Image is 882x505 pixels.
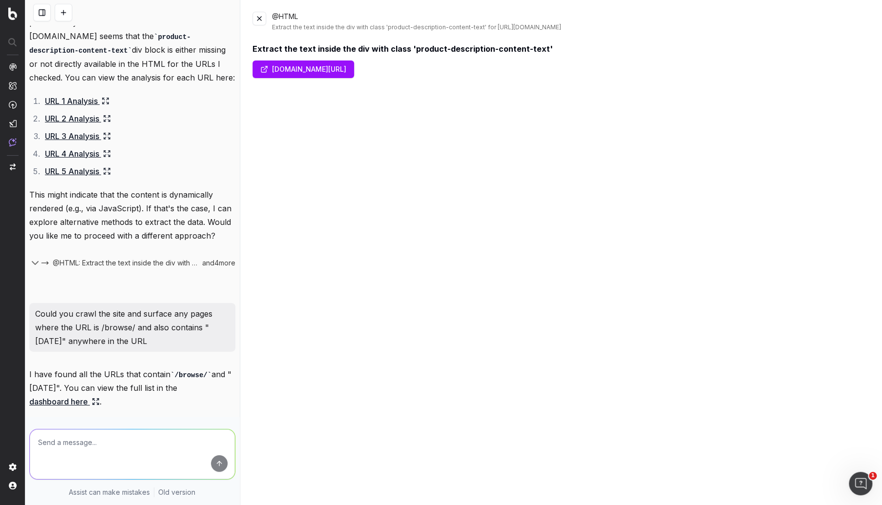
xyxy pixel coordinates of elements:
[158,487,195,497] a: Old version
[272,12,870,31] div: @HTML
[8,7,17,20] img: Botify logo
[198,258,235,268] div: and 4 more
[53,258,198,268] span: @HTML: Extract the text inside the div with class 'product-description-content-text' for [URL][DO...
[10,163,16,170] img: Switch project
[45,164,111,178] a: URL 5 Analysis
[29,395,100,408] a: dashboard here
[252,61,354,78] a: [DOMAIN_NAME][URL]
[45,94,109,108] a: URL 1 Analysis
[45,147,111,161] a: URL 4 Analysis
[9,101,17,109] img: Activation
[29,188,235,242] p: This might indicate that the content is dynamically rendered (e.g., via JavaScript). If that's th...
[869,472,877,480] span: 1
[252,43,870,55] div: Extract the text inside the div with class 'product-description-content-text'
[170,371,211,379] code: /browse/
[45,112,111,125] a: URL 2 Analysis
[272,23,870,31] div: Extract the text inside the div with class 'product-description-content-text' for [URL][DOMAIN_NAME]
[849,472,872,495] iframe: Intercom live chat
[45,129,111,143] a: URL 3 Analysis
[69,487,150,497] p: Assist can make mistakes
[9,463,17,471] img: Setting
[9,138,17,146] img: Assist
[9,63,17,71] img: Analytics
[9,482,17,489] img: My account
[41,258,198,268] button: @HTML: Extract the text inside the div with class 'product-description-content-text' for [URL][DO...
[29,367,235,409] p: I have found all the URLs that contain and "[DATE]". You can view the full list in the .
[9,120,17,127] img: Studio
[9,81,17,90] img: Intelligence
[35,307,230,348] p: Could you crawl the site and surface any pages where the URL is /browse/ and also contains "[DATE...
